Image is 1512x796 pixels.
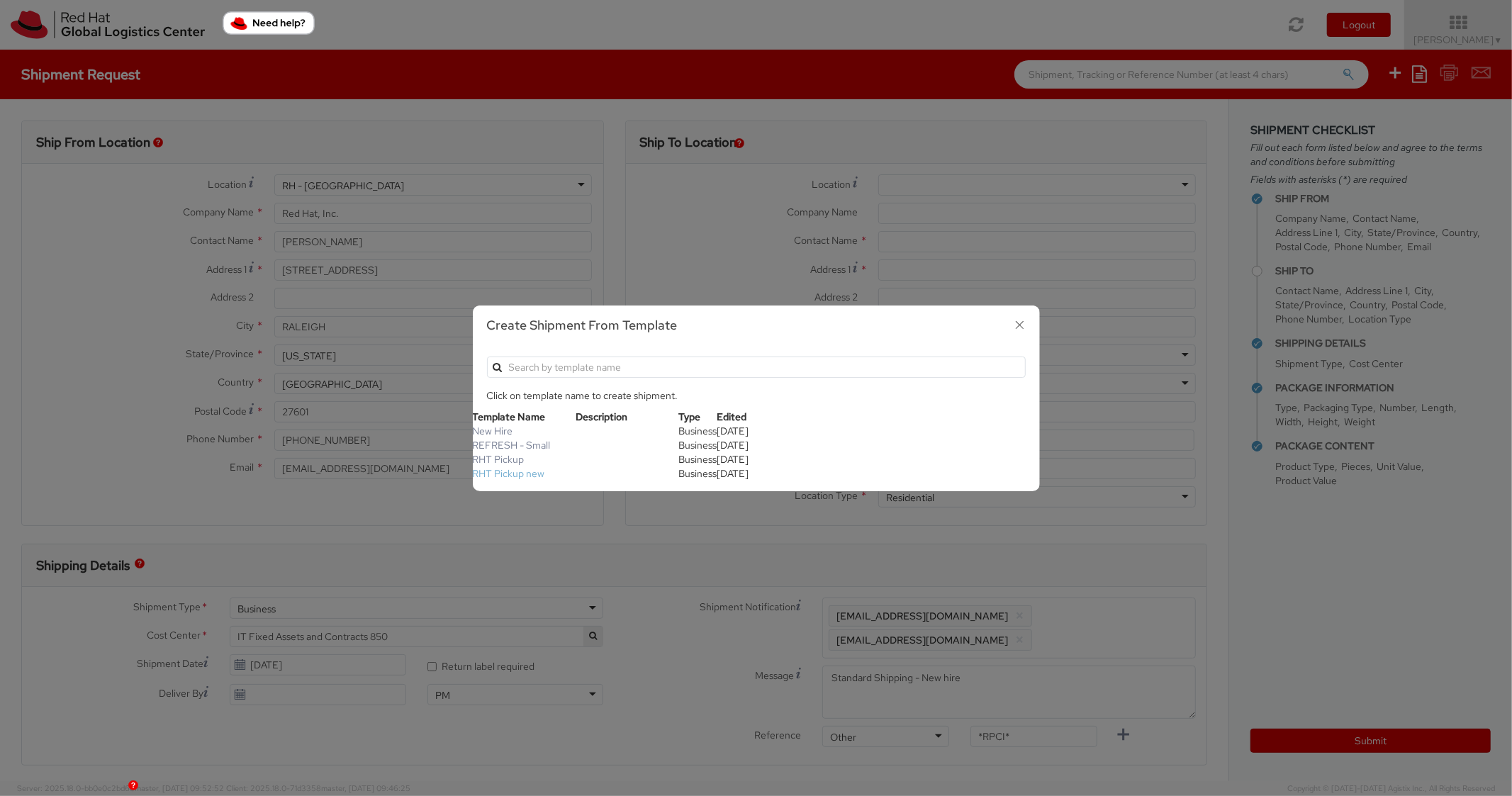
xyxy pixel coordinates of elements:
[576,410,678,424] th: Description
[223,11,315,35] button: Need help?
[717,467,749,480] span: 02/16/2024
[678,467,717,480] span: Business
[678,453,717,466] span: Business
[473,439,551,452] a: REFRESH - Small
[717,425,749,437] span: 01/24/2024
[717,439,749,452] span: 01/11/2024
[473,425,513,437] a: New Hire
[473,453,525,466] a: RHT Pickup
[473,467,545,480] a: RHT Pickup new
[717,410,767,424] th: Edited
[487,357,1026,378] input: Search by template name
[678,425,717,437] span: Business
[678,410,717,424] th: Type
[487,316,1026,335] h3: Create Shipment From Template
[678,439,717,452] span: Business
[473,410,576,424] th: Template Name
[717,453,749,466] span: 01/11/2024
[487,388,1026,403] p: Click on template name to create shipment.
